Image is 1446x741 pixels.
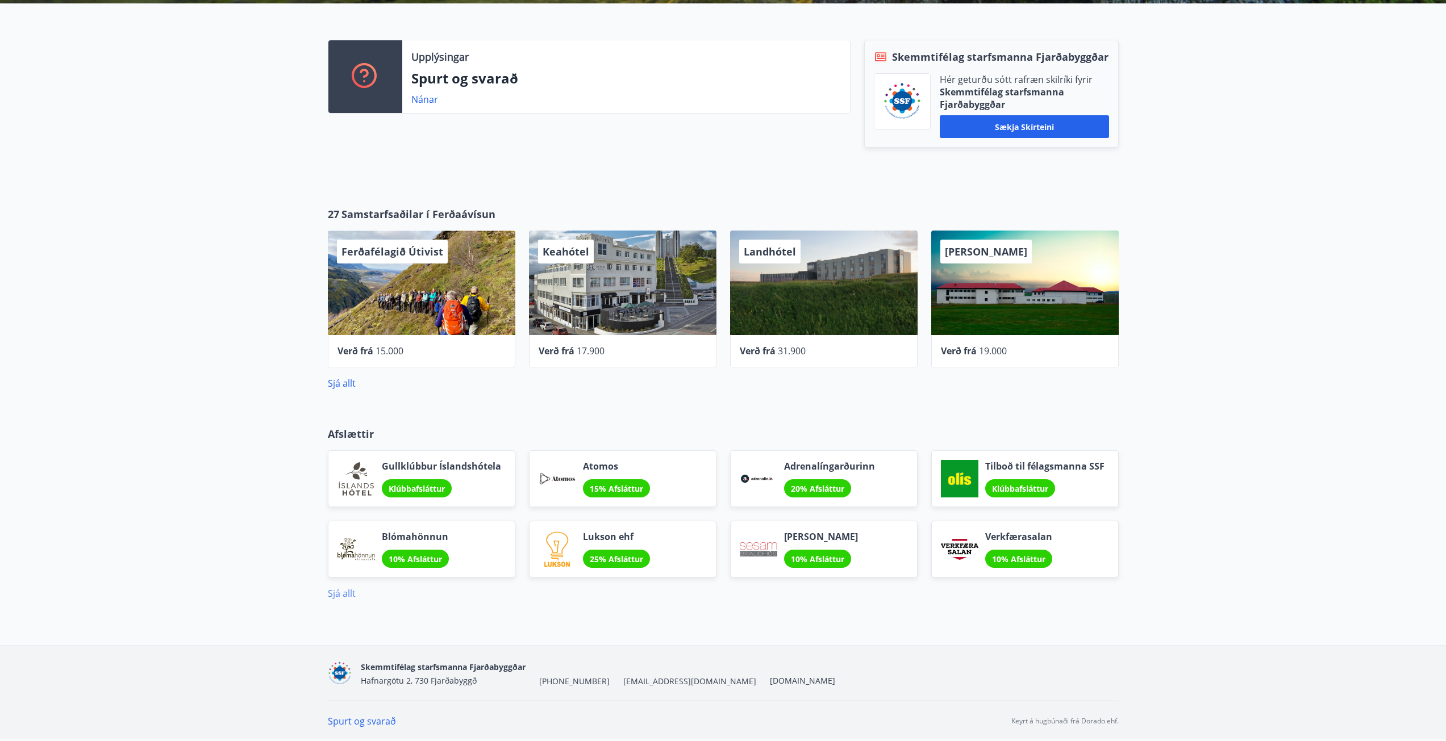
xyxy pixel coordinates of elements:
span: Blómahönnun [382,530,449,543]
span: Atomos [583,460,650,472]
span: 17.900 [577,345,605,357]
span: Verkfærasalan [985,530,1052,543]
span: Klúbbafsláttur [992,483,1048,494]
p: Hér geturðu sótt rafræn skilríki fyrir [940,73,1109,86]
p: Spurt og svarað [411,69,841,88]
span: [PERSON_NAME] [784,530,858,543]
span: Skemmtifélag starfsmanna Fjarðabyggðar [892,49,1109,64]
span: 10% Afsláttur [992,554,1045,564]
span: 31.900 [778,345,806,357]
span: Hafnargötu 2, 730 Fjarðabyggð [361,675,477,686]
p: Upplýsingar [411,49,469,64]
span: Verð frá [941,345,977,357]
p: Skemmtifélag starfsmanna Fjarðabyggðar [940,86,1109,111]
span: Klúbbafsláttur [389,483,445,494]
span: 15.000 [376,345,403,357]
span: Tilboð til félagsmanna SSF [985,460,1105,472]
a: Sjá allt [328,587,356,600]
span: Ferðafélagið Útivist [341,245,443,258]
span: [PERSON_NAME] [945,245,1027,258]
span: 10% Afsláttur [791,554,844,564]
span: Landhótel [744,245,796,258]
span: 27 [328,207,339,221]
span: [EMAIL_ADDRESS][DOMAIN_NAME] [623,676,756,687]
span: Gullklúbbur Íslandshótela [382,460,501,472]
span: Skemmtifélag starfsmanna Fjarðabyggðar [361,662,526,672]
span: Lukson ehf [583,530,650,543]
a: Spurt og svarað [328,715,396,727]
p: Afslættir [328,426,1119,441]
img: cylvs0ZTfs2BATwCrfri5DMxJTSYOCFO6F4l8grU.png [328,662,352,686]
span: Samstarfsaðilar í Ferðaávísun [341,207,495,221]
span: Verð frá [337,345,373,357]
a: Sjá allt [328,377,356,390]
button: Sækja skírteini [940,115,1109,138]
span: 15% Afsláttur [590,483,643,494]
span: 20% Afsláttur [791,483,844,494]
a: [DOMAIN_NAME] [770,675,835,686]
img: cylvs0ZTfs2BATwCrfri5DMxJTSYOCFO6F4l8grU.png [883,82,922,122]
span: Keahótel [543,245,589,258]
span: Adrenalíngarðurinn [784,460,875,472]
span: Verð frá [539,345,574,357]
span: Verð frá [740,345,776,357]
span: 25% Afsláttur [590,554,643,564]
p: Keyrt á hugbúnaði frá Dorado ehf. [1011,716,1119,726]
span: [PHONE_NUMBER] [539,676,610,687]
span: 10% Afsláttur [389,554,442,564]
span: 19.000 [979,345,1007,357]
a: Nánar [411,93,438,106]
